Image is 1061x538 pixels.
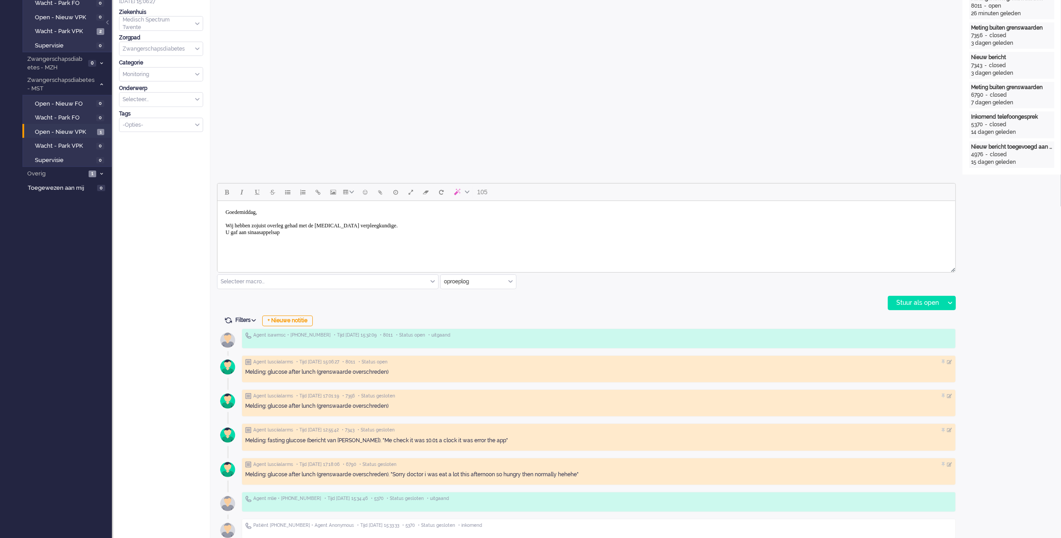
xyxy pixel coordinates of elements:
img: ic_telephone_grey.svg [245,495,251,502]
span: Wacht - Park FO [35,114,94,122]
div: 7 dagen geleden [971,99,1052,107]
span: • 7343 [342,427,354,433]
span: • Tijd [DATE] 17:01:19 [296,393,339,399]
div: Melding: glucose after lunch (grenswaarde overschreden). "Sorry doctor i was eat a lot this after... [245,471,952,478]
a: Wacht - Park VPK 2 [26,26,111,36]
button: Reset content [434,184,449,200]
span: • Status gesloten [358,427,395,433]
span: • Tijd [DATE] 15:32:09 [334,332,377,338]
span: • inkomend [458,522,482,529]
span: 0 [97,185,105,192]
span: 105 [477,188,487,196]
span: • Status gesloten [359,461,396,468]
a: Toegewezen aan mij 0 [26,183,112,192]
a: Wacht - Park FO 0 [26,112,111,122]
span: Filters [235,317,259,323]
div: closed [990,151,1007,158]
div: 6790 [971,91,983,99]
div: 7356 [971,32,983,39]
span: • 5370 [402,522,415,529]
span: Wacht - Park VPK [35,142,94,150]
span: 2 [97,28,104,35]
div: + Nieuwe notitie [262,316,313,326]
img: ic_telephone_grey.svg [245,522,251,529]
span: 0 [96,100,104,107]
img: ic_note_grey.svg [245,359,251,365]
span: • Tijd [DATE] 12:55:42 [296,427,339,433]
span: Agent isawmsc • [PHONE_NUMBER] [253,332,331,338]
button: Clear formatting [418,184,434,200]
img: avatar [217,390,239,412]
button: Table [341,184,358,200]
div: closed [989,121,1006,128]
button: Italic [234,184,250,200]
div: Categorie [119,59,203,67]
span: 0 [96,115,104,121]
a: Open - Nieuw VPK 1 [26,127,111,137]
div: Tags [119,110,203,118]
span: • 8011 [342,359,355,365]
button: Fullscreen [403,184,418,200]
div: open [989,2,1001,10]
img: ic_note_grey.svg [245,393,251,399]
img: avatar [217,329,239,351]
iframe: Rich Text Area [217,201,955,264]
div: - [983,151,990,158]
div: Meting buiten grenswaarden [971,84,1052,91]
div: Zorgpad [119,34,203,42]
span: • 7356 [342,393,355,399]
div: closed [989,32,1006,39]
span: Agent lusciialarms [253,393,293,399]
div: 7343 [971,62,982,69]
img: avatar [217,458,239,481]
span: 0 [96,14,104,21]
img: avatar [217,492,239,515]
span: • uitgaand [428,332,450,338]
span: Agent lusciialarms [253,427,293,433]
span: Open - Nieuw FO [35,100,94,108]
span: Zwangerschapsdiabetes - MZH [26,55,85,72]
img: avatar [217,424,239,446]
button: Emoticons [358,184,373,200]
span: Supervisie [35,156,94,165]
span: • 8011 [380,332,393,338]
div: - [983,121,989,128]
div: Stuur als open [888,296,944,310]
span: Toegewezen aan mij [28,184,94,192]
button: Add attachment [373,184,388,200]
span: • Status gesloten [418,522,455,529]
div: 8011 [971,2,982,10]
div: - [982,2,989,10]
a: Wacht - Park VPK 0 [26,141,111,150]
div: Meting buiten grenswaarden [971,24,1052,32]
div: 5370 [971,121,983,128]
div: Melding: glucose after lunch (grenswaarde overschreden) [245,402,952,410]
img: ic_note_grey.svg [245,461,251,468]
span: 0 [96,43,104,49]
span: Open - Nieuw VPK [35,13,94,22]
span: Agent lusciialarms [253,461,293,468]
span: 0 [96,143,104,149]
button: AI [449,184,473,200]
span: 0 [88,60,96,67]
div: Select Tags [119,118,203,132]
div: Inkomend telefoongesprek [971,113,1052,121]
span: • Status open [358,359,388,365]
span: 0 [96,157,104,164]
span: • uitgaand [427,495,449,502]
span: 1 [97,129,104,136]
div: - [982,62,989,69]
img: ic_note_grey.svg [245,427,251,433]
span: Agent lusciialarms [253,359,293,365]
span: 1 [89,171,96,177]
button: Underline [250,184,265,200]
div: 26 minuten geleden [971,10,1052,17]
button: Insert/edit link [311,184,326,200]
div: 3 dagen geleden [971,39,1052,47]
div: - [983,32,989,39]
span: Overig [26,170,86,178]
button: Numbered list [295,184,311,200]
div: 4976 [971,151,983,158]
span: Wacht - Park VPK [35,27,94,36]
span: • 5370 [371,495,383,502]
